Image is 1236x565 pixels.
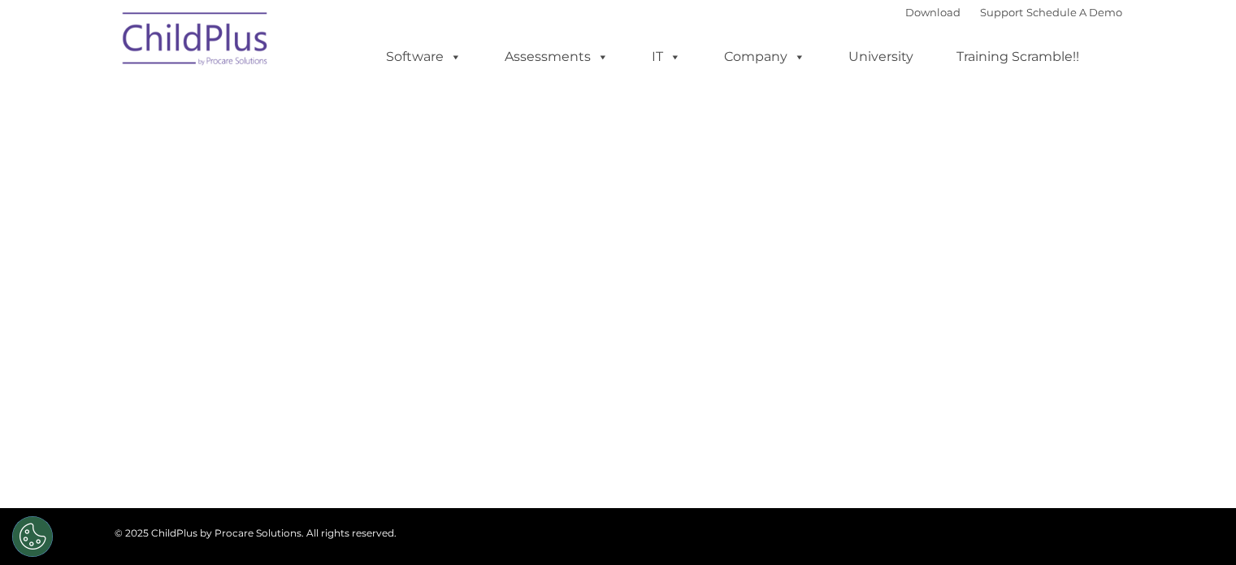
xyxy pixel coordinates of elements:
a: Company [708,41,822,73]
a: Training Scramble!! [940,41,1095,73]
a: Schedule A Demo [1026,6,1122,19]
a: Assessments [488,41,625,73]
a: University [832,41,930,73]
a: Support [980,6,1023,19]
button: Cookies Settings [12,516,53,557]
font: | [905,6,1122,19]
a: Download [905,6,961,19]
span: © 2025 ChildPlus by Procare Solutions. All rights reserved. [115,527,397,539]
img: ChildPlus by Procare Solutions [115,1,277,82]
a: Software [370,41,478,73]
a: IT [635,41,697,73]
